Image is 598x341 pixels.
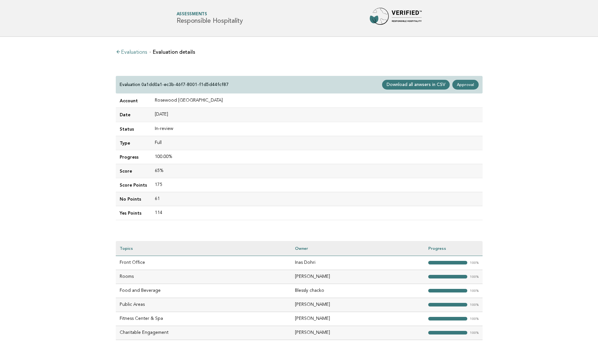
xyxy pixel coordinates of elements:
[116,164,151,178] td: Score
[370,8,422,29] img: Forbes Travel Guide
[291,241,424,256] th: Owner
[116,241,291,256] th: Topics
[116,270,291,284] td: Rooms
[116,312,291,326] td: Fitness Center & Spa
[151,94,483,108] td: Rosewood [GEOGRAPHIC_DATA]
[452,80,478,90] a: Approval
[424,241,483,256] th: Progress
[428,275,467,278] strong: ">
[291,298,424,312] td: [PERSON_NAME]
[151,136,483,150] td: Full
[470,303,479,307] em: 100%
[177,12,243,17] span: Assessments
[151,178,483,192] td: 175
[116,178,151,192] td: Score Points
[470,331,479,335] em: 100%
[151,108,483,122] td: [DATE]
[116,136,151,150] td: Type
[150,50,195,55] li: Evaluation details
[116,192,151,206] td: No Points
[116,326,291,340] td: Charitable Engagement
[151,192,483,206] td: 61
[177,12,243,24] h1: Responsible Hospitality
[116,122,151,136] td: Status
[428,317,467,320] strong: ">
[151,122,483,136] td: In-review
[428,303,467,306] strong: ">
[470,289,479,293] em: 100%
[428,261,467,264] strong: ">
[382,80,450,90] a: Download all anwsers in CSV
[151,150,483,164] td: 100.00%
[428,331,467,334] strong: ">
[116,256,291,270] td: Front Office
[151,164,483,178] td: 65%
[291,270,424,284] td: [PERSON_NAME]
[291,256,424,270] td: Inas Dohri
[116,150,151,164] td: Progress
[291,312,424,326] td: [PERSON_NAME]
[116,108,151,122] td: Date
[116,298,291,312] td: Public Areas
[116,206,151,220] td: Yes Points
[428,289,467,292] strong: ">
[120,82,229,88] p: Evaluation 0a1dd0a1-ec3b-46f7-8001-f1d5d44fcf87
[291,326,424,340] td: [PERSON_NAME]
[291,284,424,298] td: Blessly chacko
[116,94,151,108] td: Account
[116,50,147,55] a: Evaluations
[470,317,479,321] em: 100%
[470,275,479,279] em: 100%
[470,261,479,265] em: 100%
[116,284,291,298] td: Food and Beverage
[151,206,483,220] td: 114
